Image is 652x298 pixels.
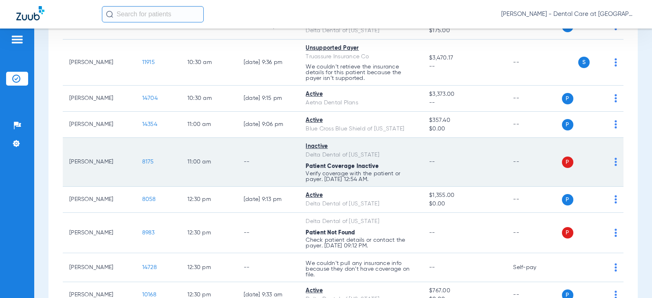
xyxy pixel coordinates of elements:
[306,53,416,61] div: Truassure Insurance Co
[181,40,237,86] td: 10:30 AM
[429,26,500,35] span: $175.00
[181,112,237,138] td: 11:00 AM
[615,263,617,272] img: group-dot-blue.svg
[16,6,44,20] img: Zuub Logo
[306,99,416,107] div: Aetna Dental Plans
[181,86,237,112] td: 10:30 AM
[237,187,300,213] td: [DATE] 9:13 PM
[429,265,435,270] span: --
[237,138,300,187] td: --
[429,125,500,133] span: $0.00
[429,159,435,165] span: --
[142,159,154,165] span: 8175
[507,253,562,282] td: Self-pay
[306,191,416,200] div: Active
[142,230,155,236] span: 8983
[306,125,416,133] div: Blue Cross Blue Shield of [US_STATE]
[142,196,156,202] span: 8058
[507,112,562,138] td: --
[306,200,416,208] div: Delta Dental of [US_STATE]
[562,157,573,168] span: P
[429,90,500,99] span: $3,373.00
[237,86,300,112] td: [DATE] 9:15 PM
[615,58,617,66] img: group-dot-blue.svg
[63,253,136,282] td: [PERSON_NAME]
[429,200,500,208] span: $0.00
[11,35,24,44] img: hamburger-icon
[429,191,500,200] span: $1,355.00
[578,57,590,68] span: S
[429,287,500,295] span: $767.00
[306,142,416,151] div: Inactive
[181,253,237,282] td: 12:30 PM
[181,213,237,253] td: 12:30 PM
[507,187,562,213] td: --
[306,230,355,236] span: Patient Not Found
[63,138,136,187] td: [PERSON_NAME]
[562,93,573,104] span: P
[306,90,416,99] div: Active
[181,138,237,187] td: 11:00 AM
[429,230,435,236] span: --
[507,86,562,112] td: --
[306,26,416,35] div: Delta Dental of [US_STATE]
[237,40,300,86] td: [DATE] 9:36 PM
[429,116,500,125] span: $357.40
[562,119,573,130] span: P
[142,95,158,101] span: 14704
[306,171,416,182] p: Verify coverage with the patient or payer. [DATE] 12:54 AM.
[306,237,416,249] p: Check patient details or contact the payer. [DATE] 09:12 PM.
[306,151,416,159] div: Delta Dental of [US_STATE]
[306,44,416,53] div: Unsupported Payer
[507,40,562,86] td: --
[306,217,416,226] div: Delta Dental of [US_STATE]
[306,260,416,278] p: We couldn’t pull any insurance info because they don’t have coverage on file.
[142,60,155,65] span: 11915
[615,120,617,128] img: group-dot-blue.svg
[562,227,573,238] span: P
[63,187,136,213] td: [PERSON_NAME]
[237,213,300,253] td: --
[142,121,157,127] span: 14354
[429,54,500,62] span: $3,470.17
[63,86,136,112] td: [PERSON_NAME]
[63,40,136,86] td: [PERSON_NAME]
[507,138,562,187] td: --
[562,194,573,205] span: P
[306,116,416,125] div: Active
[63,213,136,253] td: [PERSON_NAME]
[306,163,379,169] span: Patient Coverage Inactive
[429,62,500,71] span: --
[237,253,300,282] td: --
[507,213,562,253] td: --
[102,6,204,22] input: Search for patients
[181,187,237,213] td: 12:30 PM
[237,112,300,138] td: [DATE] 9:06 PM
[429,99,500,107] span: --
[306,64,416,81] p: We couldn’t retrieve the insurance details for this patient because the payer isn’t supported.
[615,229,617,237] img: group-dot-blue.svg
[615,94,617,102] img: group-dot-blue.svg
[615,158,617,166] img: group-dot-blue.svg
[501,10,636,18] span: [PERSON_NAME] - Dental Care at [GEOGRAPHIC_DATA]
[306,287,416,295] div: Active
[615,195,617,203] img: group-dot-blue.svg
[106,11,113,18] img: Search Icon
[142,265,157,270] span: 14728
[63,112,136,138] td: [PERSON_NAME]
[142,292,156,298] span: 10168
